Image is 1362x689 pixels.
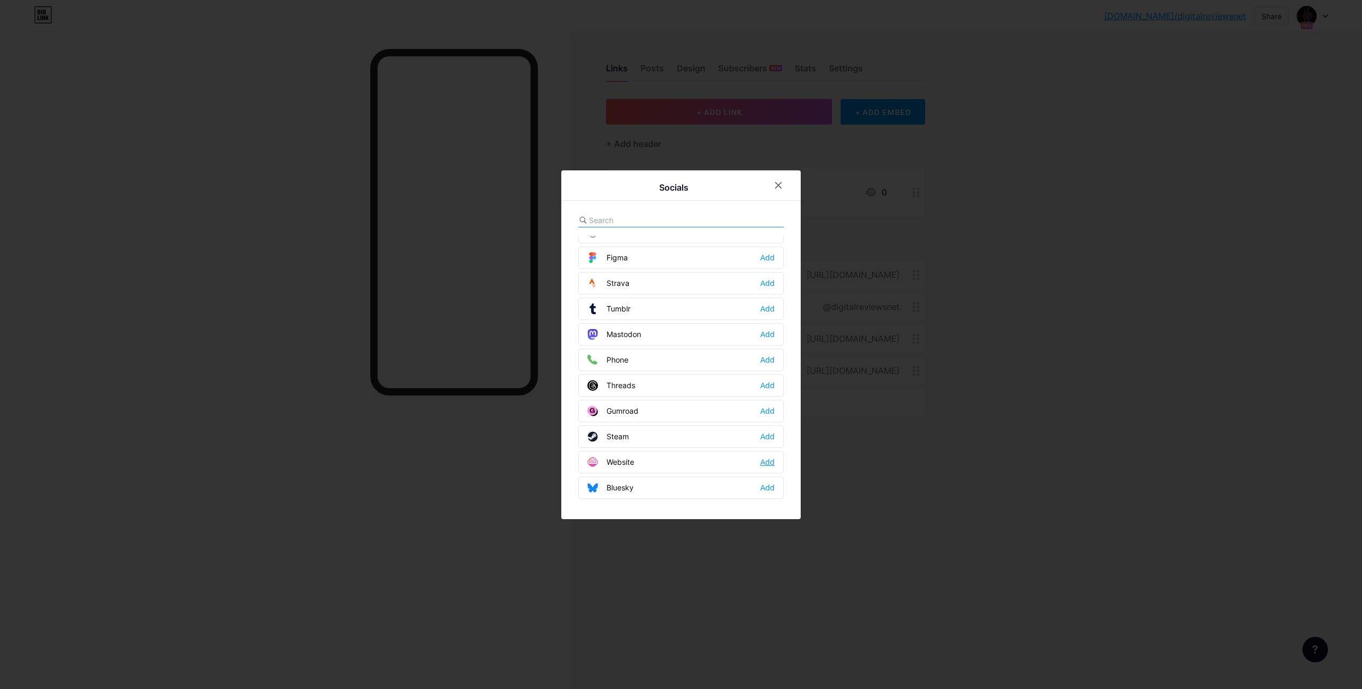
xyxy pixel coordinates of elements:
[760,482,775,493] div: Add
[587,380,635,391] div: Threads
[760,252,775,263] div: Add
[587,457,634,467] div: Website
[587,431,629,442] div: Steam
[760,355,775,365] div: Add
[587,482,634,493] div: Bluesky
[587,329,641,340] div: Mastodon
[587,252,628,263] div: Figma
[760,278,775,289] div: Add
[587,355,628,365] div: Phone
[589,215,707,226] input: Search
[760,457,775,467] div: Add
[760,329,775,340] div: Add
[760,431,775,442] div: Add
[587,304,630,314] div: Tumblr
[587,227,645,237] div: Goodreads
[587,278,629,289] div: Strava
[587,406,638,416] div: Gumroad
[659,181,688,194] div: Socials
[760,380,775,391] div: Add
[760,406,775,416] div: Add
[760,304,775,314] div: Add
